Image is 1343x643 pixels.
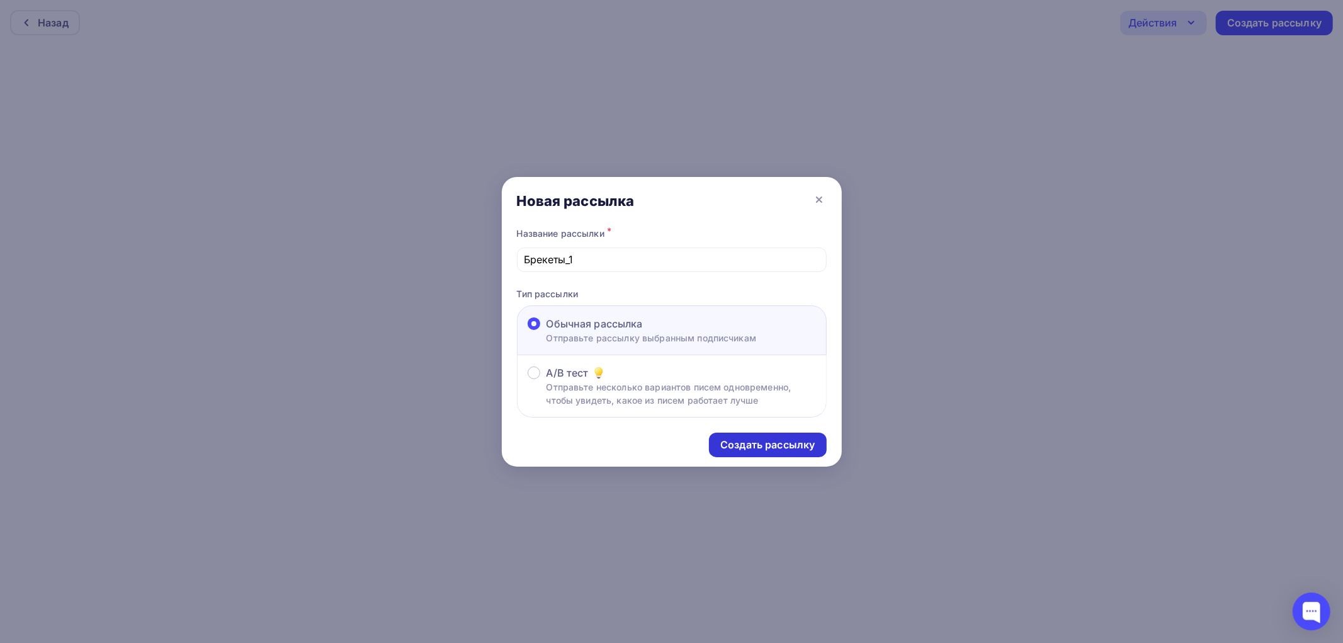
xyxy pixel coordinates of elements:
div: Новая рассылка [517,192,635,210]
div: Название рассылки [517,225,827,242]
div: Создать рассылку [720,438,815,452]
input: Придумайте название рассылки [524,252,819,267]
p: Отправьте рассылку выбранным подписчикам [547,331,757,344]
span: Обычная рассылка [547,316,643,331]
span: A/B тест [547,365,589,380]
p: Отправьте несколько вариантов писем одновременно, чтобы увидеть, какое из писем работает лучше [547,380,816,407]
p: Тип рассылки [517,287,827,300]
